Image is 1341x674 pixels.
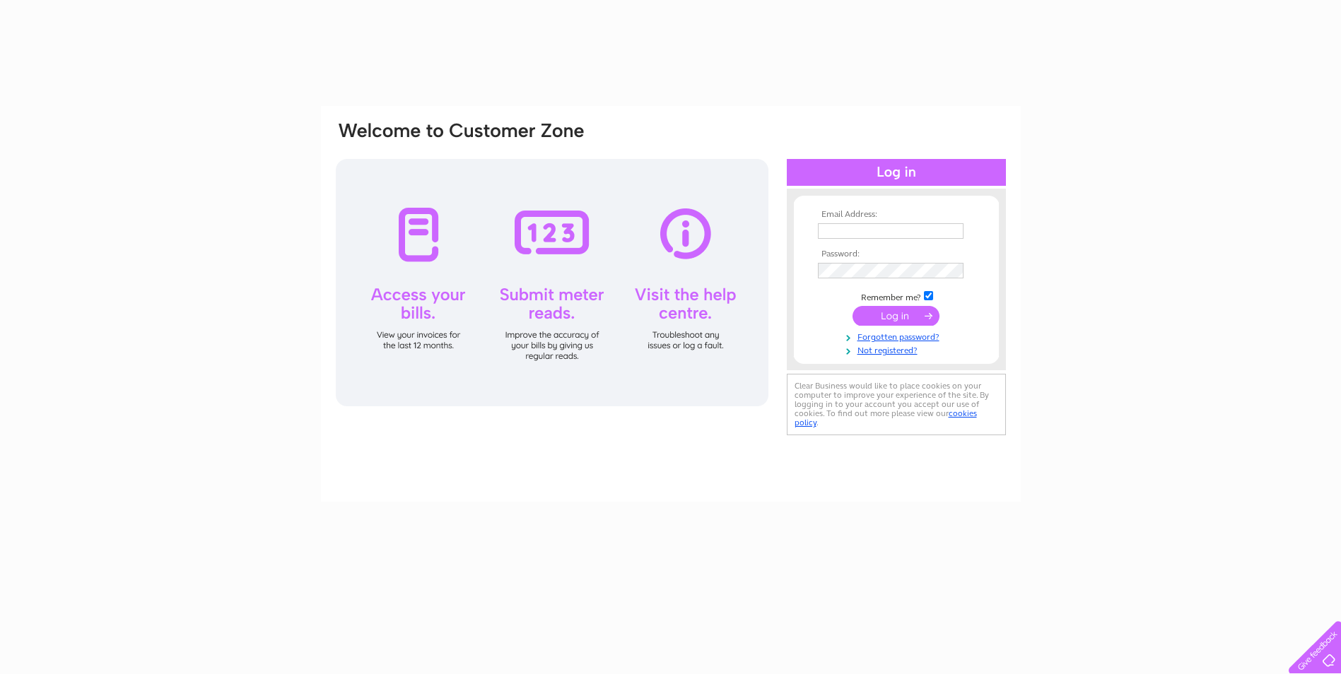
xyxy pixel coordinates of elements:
[787,374,1006,435] div: Clear Business would like to place cookies on your computer to improve your experience of the sit...
[814,210,978,220] th: Email Address:
[818,343,978,356] a: Not registered?
[795,408,977,427] a: cookies policy
[853,306,939,326] input: Submit
[814,289,978,303] td: Remember me?
[814,249,978,259] th: Password:
[818,329,978,343] a: Forgotten password?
